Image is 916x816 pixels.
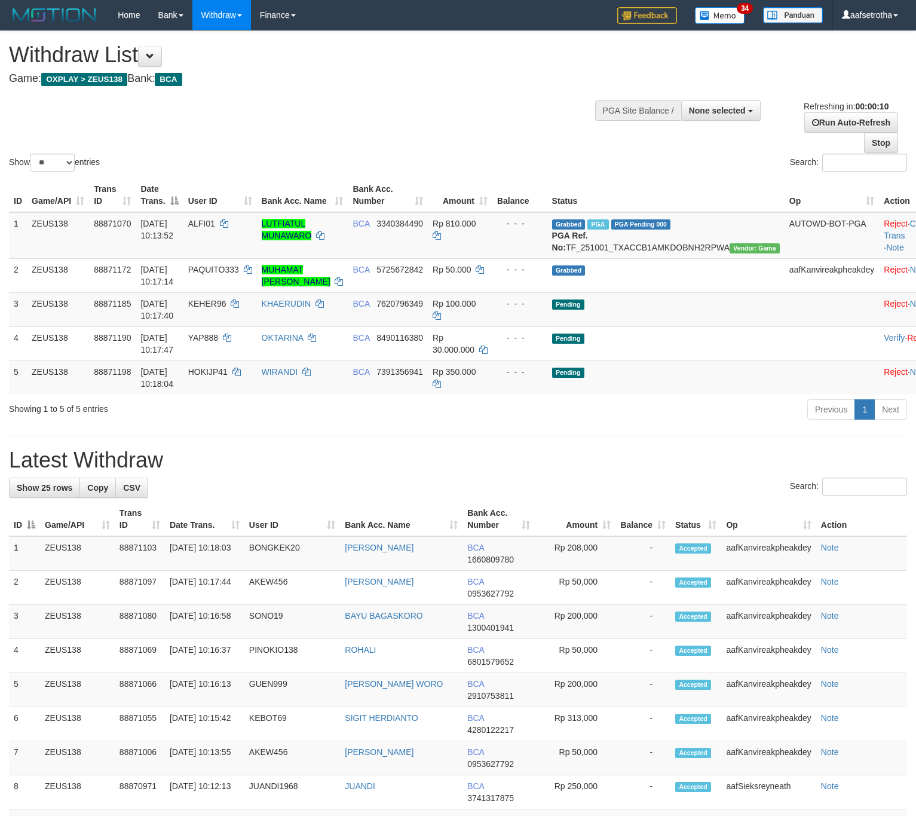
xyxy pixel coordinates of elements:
[821,645,839,655] a: Note
[353,299,369,308] span: BCA
[535,707,615,741] td: Rp 313,000
[188,265,239,274] span: PAQUITO333
[497,218,543,230] div: - - -
[552,299,584,310] span: Pending
[467,725,514,735] span: Copy 4280122217 to clipboard
[467,747,484,757] span: BCA
[721,605,816,639] td: aafKanvireakpheakdey
[262,333,304,343] a: OKTARINA
[617,7,677,24] img: Feedback.jpg
[244,707,340,741] td: KEBOT69
[345,747,413,757] a: [PERSON_NAME]
[785,212,879,259] td: AUTOWD-BOT-PGA
[115,639,165,673] td: 88871069
[140,299,173,320] span: [DATE] 10:17:40
[79,478,116,498] a: Copy
[165,673,244,707] td: [DATE] 10:16:13
[675,714,711,724] span: Accepted
[785,258,879,292] td: aafKanvireakpheakdey
[884,333,905,343] a: Verify
[721,775,816,809] td: aafSieksreyneath
[721,707,816,741] td: aafKanvireakpheakdey
[763,7,823,23] img: panduan.png
[244,775,340,809] td: JUANDI1968
[535,639,615,673] td: Rp 50,000
[345,577,413,586] a: [PERSON_NAME]
[874,399,907,420] a: Next
[535,502,615,536] th: Amount: activate to sort column ascending
[9,707,40,741] td: 6
[535,571,615,605] td: Rp 50,000
[257,178,348,212] th: Bank Acc. Name: activate to sort column ascending
[615,571,670,605] td: -
[497,264,543,276] div: - - -
[353,367,369,377] span: BCA
[376,367,423,377] span: Copy 7391356941 to clipboard
[492,178,547,212] th: Balance
[27,292,89,326] td: ZEUS138
[348,178,428,212] th: Bank Acc. Number: activate to sort column ascending
[9,571,40,605] td: 2
[547,178,785,212] th: Status
[40,673,115,707] td: ZEUS138
[615,741,670,775] td: -
[675,680,711,690] span: Accepted
[94,367,131,377] span: 88871198
[467,679,484,689] span: BCA
[188,367,228,377] span: HOKIJP41
[428,178,492,212] th: Amount: activate to sort column ascending
[9,326,27,360] td: 4
[87,483,108,493] span: Copy
[9,536,40,571] td: 1
[340,502,462,536] th: Bank Acc. Name: activate to sort column ascending
[467,657,514,667] span: Copy 6801579652 to clipboard
[821,713,839,723] a: Note
[140,219,173,240] span: [DATE] 10:13:52
[615,536,670,571] td: -
[262,367,298,377] a: WIRANDI
[165,775,244,809] td: [DATE] 10:12:13
[27,326,89,360] td: ZEUS138
[615,605,670,639] td: -
[244,502,340,536] th: User ID: activate to sort column ascending
[9,43,599,67] h1: Withdraw List
[9,775,40,809] td: 8
[183,178,257,212] th: User ID: activate to sort column ascending
[165,605,244,639] td: [DATE] 10:16:58
[884,219,908,228] a: Reject
[40,707,115,741] td: ZEUS138
[115,775,165,809] td: 88870971
[552,334,584,344] span: Pending
[721,571,816,605] td: aafKanvireakpheakdey
[467,577,484,586] span: BCA
[467,781,484,791] span: BCA
[721,536,816,571] td: aafKanvireakpheakdey
[165,571,244,605] td: [DATE] 10:17:44
[40,775,115,809] td: ZEUS138
[353,219,369,228] span: BCA
[244,571,340,605] td: AKEW456
[721,673,816,707] td: aafKanvireakpheakdey
[552,231,588,252] b: PGA Ref. No:
[17,483,72,493] span: Show 25 rows
[89,178,136,212] th: Trans ID: activate to sort column ascending
[345,611,422,621] a: BAYU BAGASKORO
[165,639,244,673] td: [DATE] 10:16:37
[497,298,543,310] div: - - -
[467,793,514,803] span: Copy 3741317875 to clipboard
[462,502,535,536] th: Bank Acc. Number: activate to sort column ascending
[595,100,681,121] div: PGA Site Balance /
[345,713,418,723] a: SIGIT HERDIANTO
[376,265,423,274] span: Copy 5725672842 to clipboard
[9,178,27,212] th: ID
[9,398,373,415] div: Showing 1 to 5 of 5 entries
[94,299,131,308] span: 88871185
[615,639,670,673] td: -
[115,502,165,536] th: Trans ID: activate to sort column ascending
[675,577,711,588] span: Accepted
[9,154,100,172] label: Show entries
[804,102,889,111] span: Refreshing in:
[552,265,586,276] span: Grabbed
[535,741,615,775] td: Rp 50,000
[433,219,476,228] span: Rp 810.000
